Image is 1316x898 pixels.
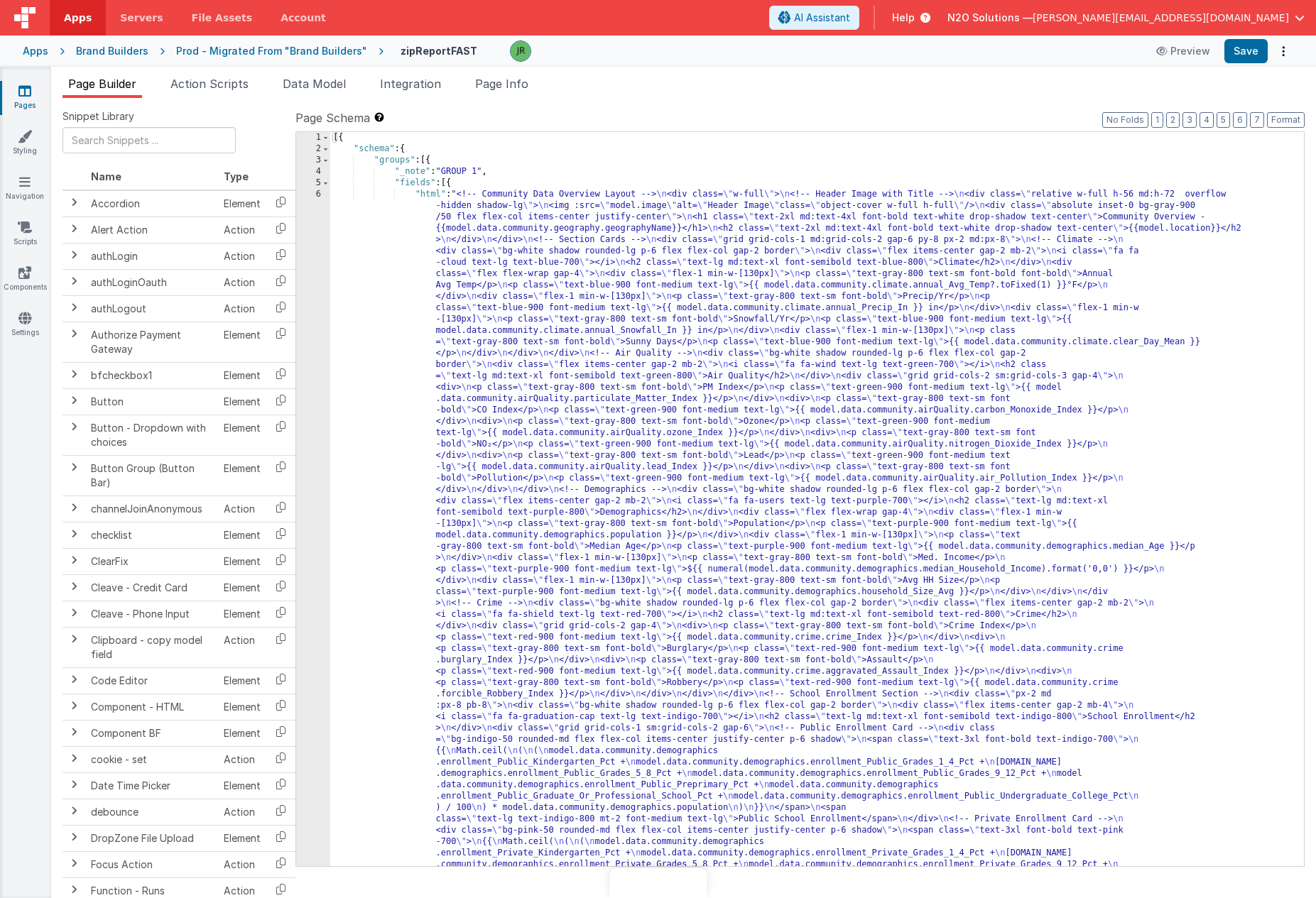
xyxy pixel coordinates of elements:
td: Element [218,388,266,415]
button: Save [1224,39,1268,63]
button: No Folds [1102,112,1148,128]
td: Element [218,720,266,746]
td: authLogout [85,295,218,322]
td: debounce [85,799,218,825]
span: AI Assistant [794,11,850,25]
td: Element [218,694,266,720]
span: Page Info [475,77,528,91]
td: Element [218,415,266,455]
td: authLogin [85,243,218,269]
td: Button [85,388,218,415]
div: Apps [23,44,48,58]
span: Action Scripts [170,77,249,91]
td: Element [218,548,266,574]
td: checklist [85,522,218,548]
td: Element [218,322,266,362]
td: Action [218,799,266,825]
td: Element [218,574,266,601]
div: Brand Builders [76,44,148,58]
td: Code Editor [85,667,218,694]
td: Element [218,522,266,548]
td: Button Group (Button Bar) [85,455,218,495]
td: Element [218,772,266,799]
td: Action [218,295,266,322]
button: AI Assistant [769,6,859,30]
td: Cleave - Phone Input [85,601,218,627]
iframe: Marker.io feedback button [609,868,707,898]
td: Action [218,495,266,522]
td: channelJoinAnonymous [85,495,218,522]
button: 2 [1166,112,1180,128]
span: Servers [120,11,163,25]
div: Prod - Migrated From "Brand Builders" [176,44,367,58]
span: File Assets [192,11,253,25]
td: DropZone File Upload [85,825,218,851]
td: Button - Dropdown with choices [85,415,218,455]
h4: zipReportFAST [401,45,477,56]
button: 5 [1217,112,1230,128]
td: Action [218,627,266,667]
td: Focus Action [85,851,218,877]
td: Cleave - Credit Card [85,574,218,601]
span: Page Builder [68,77,136,91]
td: Clipboard - copy model field [85,627,218,667]
span: Integration [380,77,441,91]
td: Action [218,746,266,772]
button: Format [1267,112,1305,128]
span: N2O Solutions — [947,11,1033,25]
span: Name [91,170,121,182]
span: Data Model [283,77,346,91]
button: Options [1273,41,1293,61]
td: Element [218,825,266,851]
span: Type [224,170,249,182]
td: ClearFix [85,548,218,574]
button: 1 [1151,112,1163,128]
td: Date Time Picker [85,772,218,799]
button: 7 [1250,112,1264,128]
span: Page Schema [295,109,370,126]
div: 5 [296,177,330,189]
span: Help [892,11,915,25]
td: Element [218,362,266,388]
span: Apps [64,11,92,25]
td: Component BF [85,720,218,746]
td: Element [218,601,266,627]
span: Snippet Library [62,109,134,124]
div: 2 [296,143,330,155]
button: 3 [1182,112,1197,128]
td: bfcheckbox1 [85,362,218,388]
input: Search Snippets ... [62,127,236,153]
td: Alert Action [85,217,218,243]
div: 3 [296,155,330,166]
td: Action [218,851,266,877]
div: 4 [296,166,330,177]
td: Action [218,217,266,243]
button: 4 [1200,112,1214,128]
span: [PERSON_NAME][EMAIL_ADDRESS][DOMAIN_NAME] [1033,11,1289,25]
button: Preview [1148,40,1219,62]
td: Element [218,455,266,495]
button: 6 [1233,112,1247,128]
td: cookie - set [85,746,218,772]
td: Element [218,190,266,217]
button: N2O Solutions — [PERSON_NAME][EMAIL_ADDRESS][DOMAIN_NAME] [947,11,1305,25]
div: 1 [296,132,330,143]
td: Action [218,243,266,269]
td: Authorize Payment Gateway [85,322,218,362]
td: Action [218,269,266,295]
td: Accordion [85,190,218,217]
td: Element [218,667,266,694]
img: 7673832259734376a215dc8786de64cb [511,41,531,61]
td: Component - HTML [85,694,218,720]
td: authLoginOauth [85,269,218,295]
